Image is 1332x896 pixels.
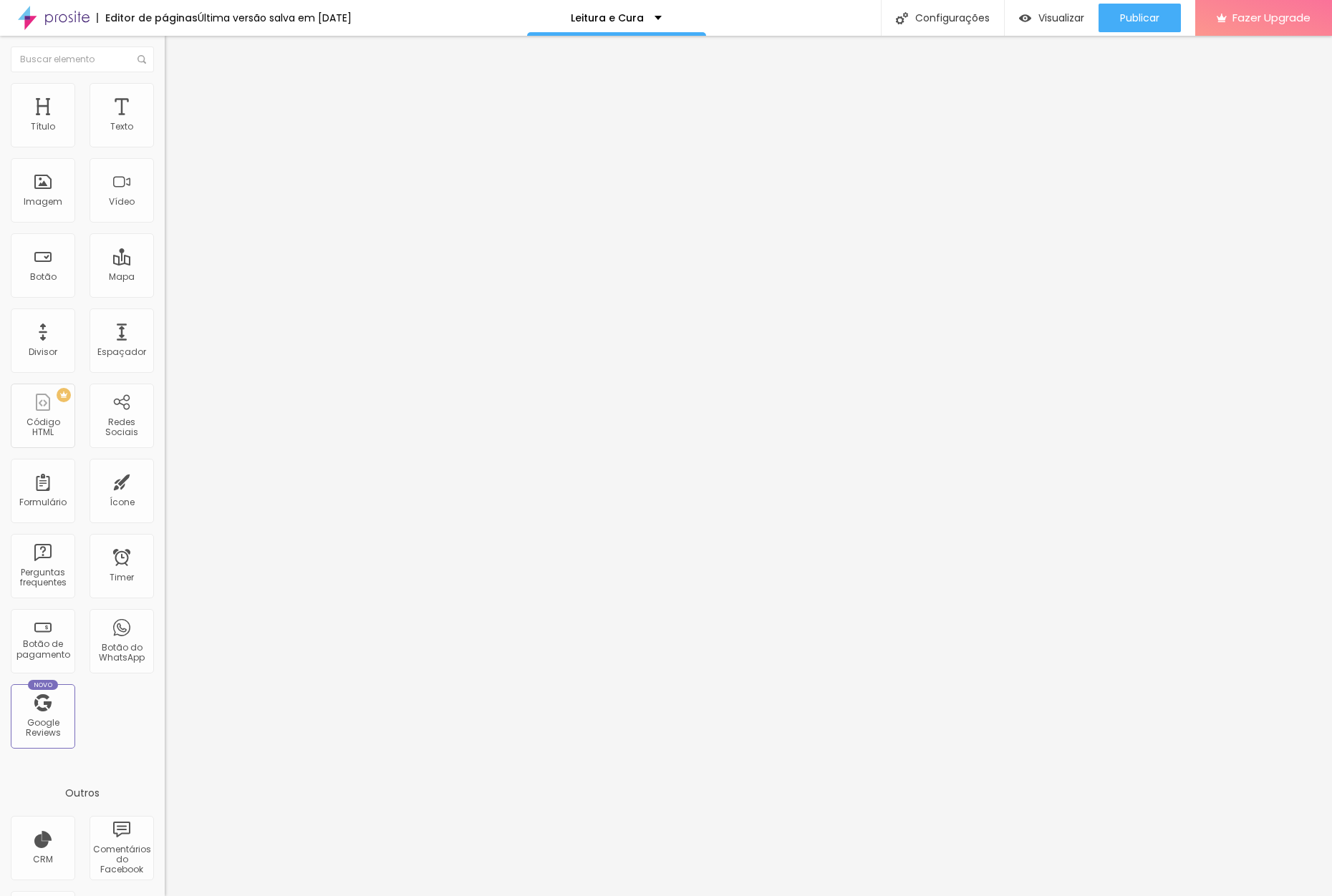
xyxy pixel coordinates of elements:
[29,347,57,357] div: Divisor
[24,197,62,207] div: Imagem
[110,497,135,507] div: Ícone
[93,844,150,875] div: Comentários do Facebook
[93,643,150,663] div: Botão do WhatsApp
[110,573,134,583] div: Timer
[1019,12,1031,24] img: view-1.svg
[109,272,135,282] div: Mapa
[1038,12,1084,24] span: Visualizar
[896,12,908,24] img: Icone
[110,122,133,132] div: Texto
[33,854,53,865] div: CRM
[109,197,135,207] div: Vídeo
[1120,12,1159,24] span: Publicar
[30,272,57,282] div: Botão
[1232,11,1311,24] span: Fazer Upgrade
[14,417,71,438] div: Código HTML
[1099,4,1181,32] button: Publicar
[1005,4,1099,32] button: Visualizar
[571,13,644,23] p: Leitura e Cura
[14,639,71,660] div: Botão de pagamento
[14,718,71,739] div: Google Reviews
[14,568,71,588] div: Perguntas frequentes
[93,417,150,438] div: Redes Sociais
[31,122,55,132] div: Título
[19,497,67,507] div: Formulário
[11,47,154,72] input: Buscar elemento
[198,13,352,23] div: Última versão salva em [DATE]
[137,55,146,64] img: Icone
[97,13,198,23] div: Editor de páginas
[28,680,59,690] div: Novo
[97,347,146,357] div: Espaçador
